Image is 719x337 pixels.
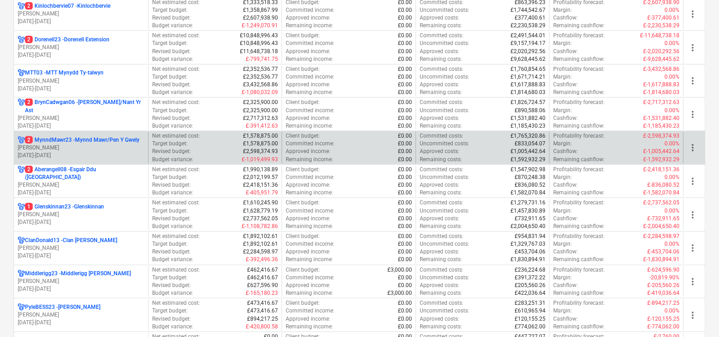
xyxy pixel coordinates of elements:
[553,73,572,81] p: Margin :
[398,114,412,122] p: £0.00
[687,9,698,20] span: more_vert
[511,122,545,130] p: £1,185,430.23
[420,215,459,223] p: Approved costs :
[243,207,278,215] p: £1,628,779.19
[243,114,278,122] p: £2,717,312.63
[18,51,144,59] p: [DATE] - [DATE]
[286,6,334,14] p: Committed income :
[511,189,545,197] p: £1,582,070.84
[643,99,679,106] p: £-2,717,312.63
[511,6,545,14] p: £1,744,542.67
[420,189,462,197] p: Remaining costs :
[643,132,679,140] p: £-2,598,374.93
[152,40,188,47] p: Target budget :
[18,36,25,44] div: Project has multi currencies enabled
[398,89,412,96] p: £0.00
[398,223,412,230] p: £0.00
[18,278,144,285] p: [PERSON_NAME]
[553,156,605,164] p: Remaining cashflow :
[420,81,459,89] p: Approved costs :
[664,173,679,181] p: 0.00%
[18,211,144,218] p: [PERSON_NAME]
[420,73,469,81] p: Uncommitted costs :
[18,203,25,211] div: Project has multi currencies enabled
[511,65,545,73] p: £1,760,854.65
[152,148,191,155] p: Revised budget :
[398,40,412,47] p: £0.00
[398,132,412,140] p: £0.00
[152,6,188,14] p: Target budget :
[152,55,193,63] p: Budget variance :
[553,107,572,114] p: Margin :
[420,55,462,63] p: Remaining costs :
[246,189,278,197] p: £-405,951.79
[664,207,679,215] p: 0.00%
[152,22,193,30] p: Budget variance :
[553,140,572,148] p: Margin :
[643,233,679,240] p: £-2,284,598.97
[18,144,144,152] p: [PERSON_NAME]
[25,99,33,106] span: 2
[511,81,545,89] p: £1,617,888.83
[18,69,144,92] div: MTT03 -MTT Mynydd Ty-talwyn[PERSON_NAME][DATE]-[DATE]
[18,244,144,252] p: [PERSON_NAME]
[18,77,144,85] p: [PERSON_NAME]
[553,132,605,140] p: Profitability forecast :
[286,140,334,148] p: Committed income :
[553,215,578,223] p: Cashflow :
[25,99,144,114] p: BrynCadwgan06 - [PERSON_NAME]/Nant Yr Ast
[18,319,144,327] p: [DATE] - [DATE]
[152,166,200,173] p: Net estimated cost :
[18,237,144,260] div: ClanDonald13 -Clan [PERSON_NAME][PERSON_NAME][DATE]-[DATE]
[152,107,188,114] p: Target budget :
[420,107,469,114] p: Uncommitted costs :
[398,81,412,89] p: £0.00
[420,40,469,47] p: Uncommitted costs :
[553,81,578,89] p: Cashflow :
[286,199,320,207] p: Client budget :
[18,18,144,25] p: [DATE] - [DATE]
[664,140,679,148] p: 0.00%
[643,55,679,63] p: £-9,628,445.62
[664,6,679,14] p: 0.00%
[511,22,545,30] p: £2,230,538.29
[18,166,25,181] div: Project has multi currencies enabled
[553,173,572,181] p: Margin :
[25,36,109,44] p: Dorenell23 - Dorenell Extension
[286,132,320,140] p: Client budget :
[515,173,545,181] p: £870,248.38
[286,65,320,73] p: Client budget :
[286,48,330,55] p: Approved income :
[420,140,469,148] p: Uncommitted costs :
[553,148,578,155] p: Cashflow :
[553,48,578,55] p: Cashflow :
[420,132,463,140] p: Committed costs :
[511,32,545,40] p: £2,491,544.01
[687,276,698,287] span: more_vert
[286,166,320,173] p: Client budget :
[511,207,545,215] p: £1,457,830.89
[398,99,412,106] p: £0.00
[243,166,278,173] p: £1,990,138.89
[420,48,459,55] p: Approved costs :
[286,89,333,96] p: Remaining income :
[398,22,412,30] p: £0.00
[25,203,33,210] span: 1
[647,14,679,22] p: £-377,400.61
[243,199,278,207] p: £1,610,245.90
[398,122,412,130] p: £0.00
[243,107,278,114] p: £2,325,900.00
[511,199,545,207] p: £1,279,731.16
[643,114,679,122] p: £-1,531,882.40
[553,199,605,207] p: Profitability forecast :
[553,40,572,47] p: Margin :
[553,65,605,73] p: Profitability forecast :
[674,293,719,337] iframe: Chat Widget
[18,311,144,319] p: [PERSON_NAME]
[398,207,412,215] p: £0.00
[152,189,193,197] p: Budget variance :
[18,136,25,144] div: Project has multi currencies enabled
[687,142,698,153] span: more_vert
[420,199,463,207] p: Committed costs :
[553,233,605,240] p: Profitability forecast :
